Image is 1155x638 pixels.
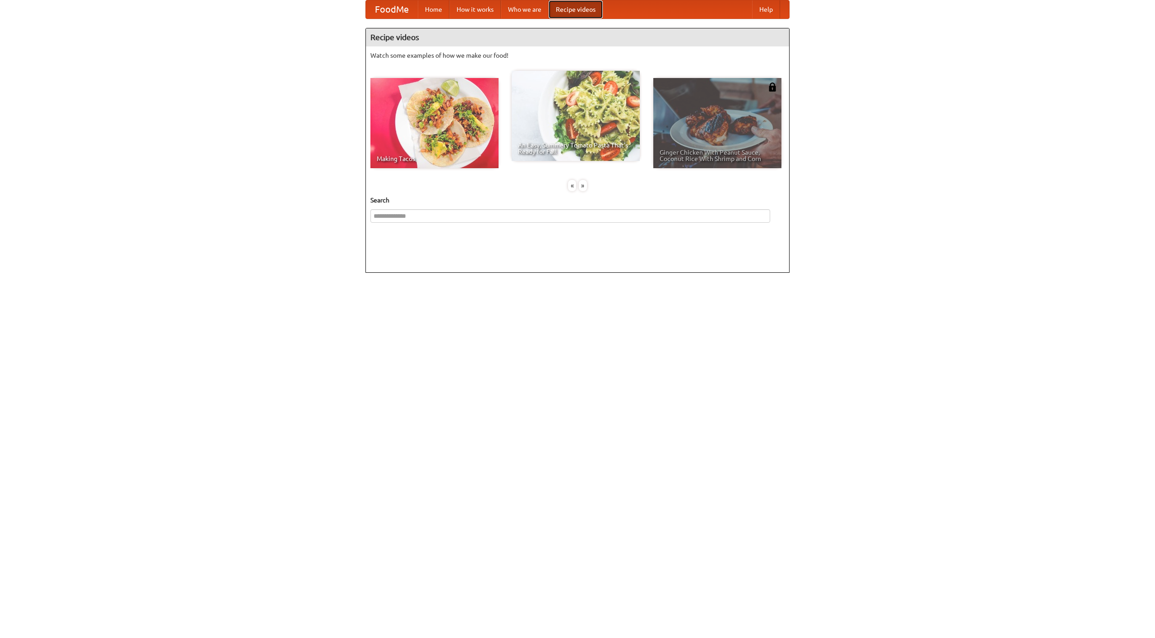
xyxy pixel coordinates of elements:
a: Making Tacos [370,78,499,168]
a: Recipe videos [549,0,603,18]
a: Who we are [501,0,549,18]
h4: Recipe videos [366,28,789,46]
span: An Easy, Summery Tomato Pasta That's Ready for Fall [518,142,633,155]
div: » [579,180,587,191]
p: Watch some examples of how we make our food! [370,51,785,60]
a: How it works [449,0,501,18]
div: « [568,180,576,191]
img: 483408.png [768,83,777,92]
a: Home [418,0,449,18]
span: Making Tacos [377,156,492,162]
a: Help [752,0,780,18]
a: An Easy, Summery Tomato Pasta That's Ready for Fall [512,71,640,161]
h5: Search [370,196,785,205]
a: FoodMe [366,0,418,18]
